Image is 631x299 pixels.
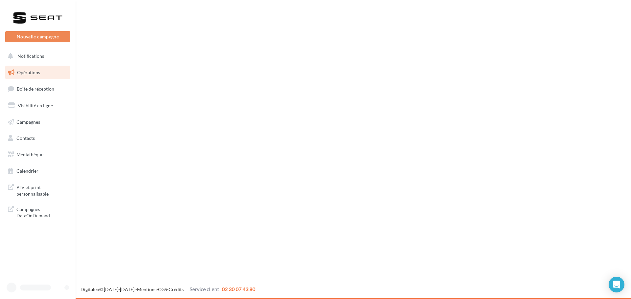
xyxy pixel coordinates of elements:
span: 02 30 07 43 80 [222,286,255,292]
a: PLV et print personnalisable [4,180,72,200]
a: Campagnes [4,115,72,129]
span: © [DATE]-[DATE] - - - [81,287,255,292]
span: Calendrier [16,168,38,174]
button: Notifications [4,49,69,63]
a: Visibilité en ligne [4,99,72,113]
a: Campagnes DataOnDemand [4,202,72,222]
span: Notifications [17,53,44,59]
a: Mentions [137,287,156,292]
a: Opérations [4,66,72,79]
span: Service client [190,286,219,292]
button: Nouvelle campagne [5,31,70,42]
a: Médiathèque [4,148,72,161]
span: Opérations [17,70,40,75]
a: Digitaleo [81,287,99,292]
a: Crédits [169,287,184,292]
a: Boîte de réception [4,82,72,96]
span: Campagnes [16,119,40,124]
span: Médiathèque [16,152,43,157]
span: Visibilité en ligne [18,103,53,108]
div: Open Intercom Messenger [609,277,624,292]
a: CGS [158,287,167,292]
span: Boîte de réception [17,86,54,92]
a: Calendrier [4,164,72,178]
span: PLV et print personnalisable [16,183,68,197]
span: Campagnes DataOnDemand [16,205,68,219]
span: Contacts [16,135,35,141]
a: Contacts [4,131,72,145]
